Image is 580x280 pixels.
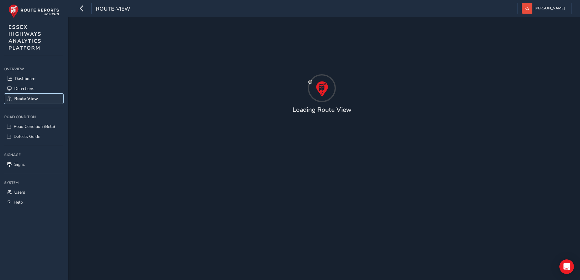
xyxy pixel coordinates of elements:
span: [PERSON_NAME] [534,3,565,14]
a: Detections [4,84,63,94]
div: System [4,178,63,187]
span: Defects Guide [14,134,40,139]
a: Defects Guide [4,132,63,142]
span: route-view [96,5,130,14]
span: Dashboard [15,76,35,82]
span: ESSEX HIGHWAYS ANALYTICS PLATFORM [8,24,42,52]
a: Road Condition (Beta) [4,122,63,132]
button: [PERSON_NAME] [522,3,567,14]
div: Road Condition [4,112,63,122]
span: Signs [14,162,25,167]
a: Signs [4,159,63,169]
a: Users [4,187,63,197]
span: Help [14,199,23,205]
div: Open Intercom Messenger [559,259,574,274]
h4: Loading Route View [292,106,352,114]
span: Detections [14,86,34,92]
a: Dashboard [4,74,63,84]
a: Help [4,197,63,207]
span: Route View [14,96,38,102]
span: Road Condition (Beta) [14,124,55,129]
div: Overview [4,65,63,74]
img: diamond-layout [522,3,532,14]
div: Signage [4,150,63,159]
span: Users [14,189,25,195]
a: Route View [4,94,63,104]
img: rr logo [8,4,59,18]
